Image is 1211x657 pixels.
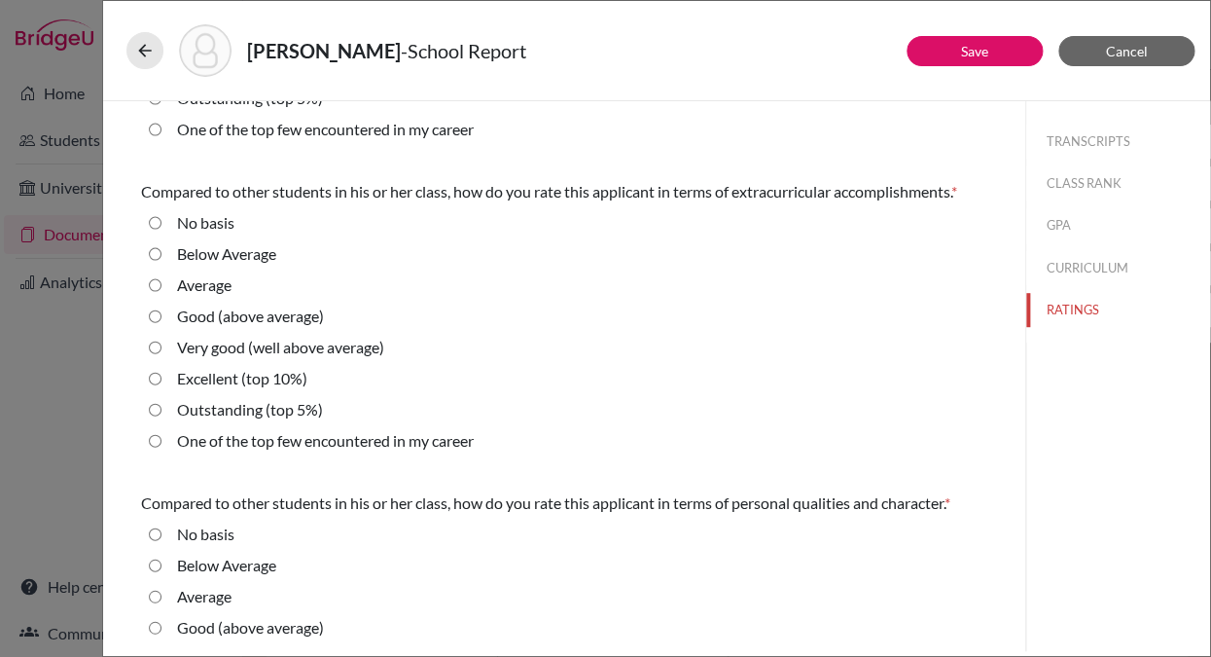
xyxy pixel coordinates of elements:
label: One of the top few encountered in my career [177,429,474,453]
button: TRANSCRIPTS [1026,125,1210,159]
label: Good (above average) [177,305,324,328]
label: Excellent (top 10%) [177,367,307,390]
button: CLASS RANK [1026,166,1210,201]
label: Below Average [177,242,276,266]
button: GPA [1026,208,1210,242]
label: Below Average [177,554,276,577]
button: RATINGS [1026,293,1210,327]
span: Compared to other students in his or her class, how do you rate this applicant in terms of extrac... [141,182,951,201]
button: CURRICULUM [1026,251,1210,285]
label: Outstanding (top 5%) [177,398,323,421]
span: - School Report [401,39,526,62]
label: No basis [177,523,234,546]
label: Very good (well above average) [177,336,384,359]
label: Average [177,585,232,608]
label: No basis [177,211,234,235]
label: Good (above average) [177,616,324,639]
span: Compared to other students in his or her class, how do you rate this applicant in terms of person... [141,493,944,512]
label: One of the top few encountered in my career [177,118,474,141]
label: Average [177,274,232,297]
strong: [PERSON_NAME] [247,39,401,62]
